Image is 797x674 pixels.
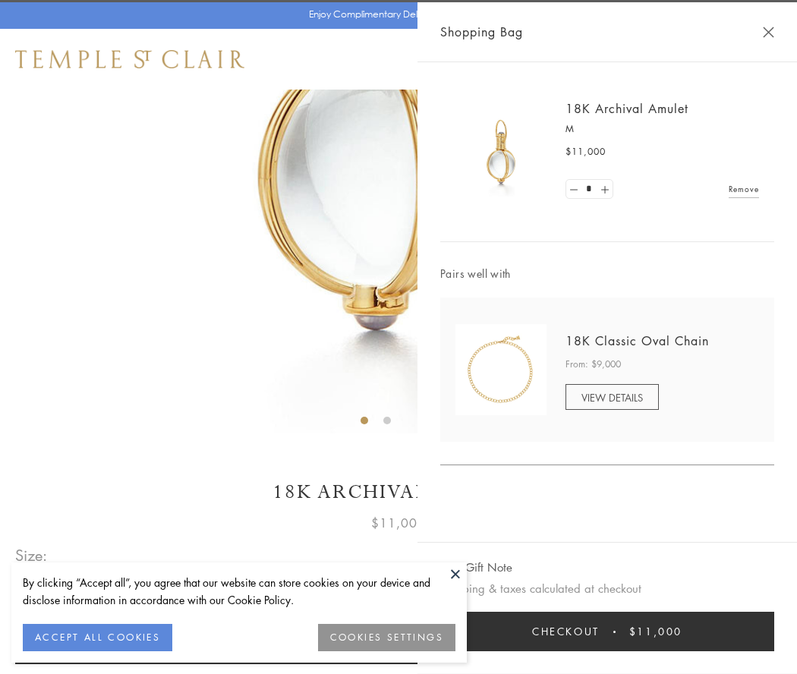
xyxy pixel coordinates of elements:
[565,332,709,349] a: 18K Classic Oval Chain
[763,27,774,38] button: Close Shopping Bag
[371,513,426,533] span: $11,000
[566,180,581,199] a: Set quantity to 0
[440,612,774,651] button: Checkout $11,000
[729,181,759,197] a: Remove
[23,624,172,651] button: ACCEPT ALL COOKIES
[440,265,774,282] span: Pairs well with
[565,384,659,410] a: VIEW DETAILS
[565,144,606,159] span: $11,000
[565,100,688,117] a: 18K Archival Amulet
[455,106,547,197] img: 18K Archival Amulet
[440,22,523,42] span: Shopping Bag
[440,579,774,598] p: Shipping & taxes calculated at checkout
[15,479,782,505] h1: 18K Archival Amulet
[15,543,49,568] span: Size:
[532,623,600,640] span: Checkout
[629,623,682,640] span: $11,000
[455,324,547,415] img: N88865-OV18
[565,121,759,137] p: M
[440,558,512,577] button: Add Gift Note
[309,7,481,22] p: Enjoy Complimentary Delivery & Returns
[565,357,621,372] span: From: $9,000
[15,50,244,68] img: Temple St. Clair
[581,390,643,405] span: VIEW DETAILS
[23,574,455,609] div: By clicking “Accept all”, you agree that our website can store cookies on your device and disclos...
[597,180,612,199] a: Set quantity to 2
[318,624,455,651] button: COOKIES SETTINGS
